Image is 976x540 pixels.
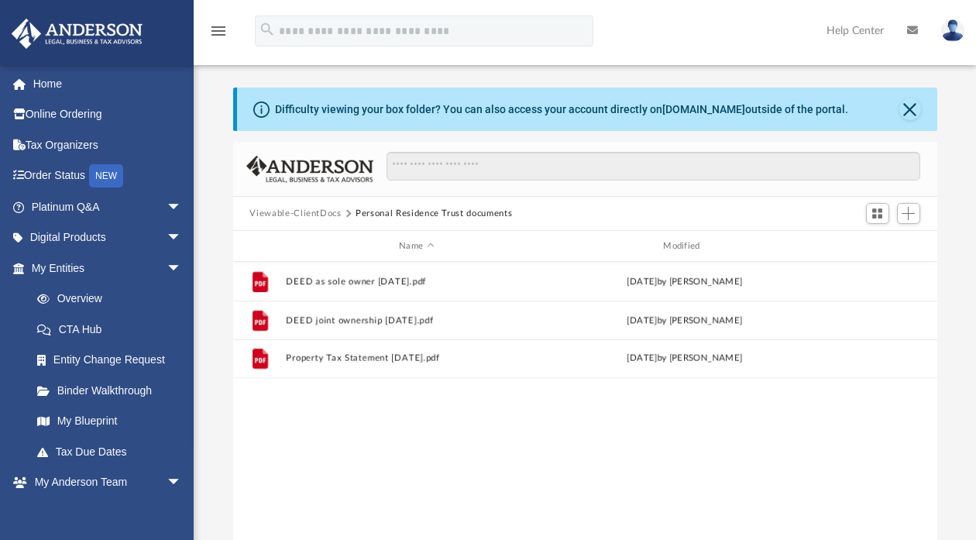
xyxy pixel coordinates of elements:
[866,203,889,225] button: Switch to Grid View
[554,314,815,328] div: by [PERSON_NAME]
[22,345,205,376] a: Entity Change Request
[22,375,205,406] a: Binder Walkthrough
[553,239,815,253] div: Modified
[167,467,198,499] span: arrow_drop_down
[22,436,205,467] a: Tax Due Dates
[11,191,205,222] a: Platinum Q&Aarrow_drop_down
[22,314,205,345] a: CTA Hub
[249,207,341,221] button: Viewable-ClientDocs
[89,164,123,187] div: NEW
[209,22,228,40] i: menu
[554,275,815,289] div: by [PERSON_NAME]
[285,239,547,253] div: Name
[11,222,205,253] a: Digital Productsarrow_drop_down
[11,160,205,192] a: Order StatusNEW
[167,253,198,284] span: arrow_drop_down
[627,277,657,286] span: [DATE]
[11,467,198,498] a: My Anderson Teamarrow_drop_down
[627,316,657,325] span: [DATE]
[7,19,147,49] img: Anderson Advisors Platinum Portal
[356,207,512,221] button: Personal Residence Trust documents
[239,239,278,253] div: id
[941,19,964,42] img: User Pic
[209,29,228,40] a: menu
[11,68,205,99] a: Home
[11,99,205,130] a: Online Ordering
[286,353,547,363] button: Property Tax Statement [DATE].pdf
[22,406,198,437] a: My Blueprint
[11,129,205,160] a: Tax Organizers
[899,98,921,120] button: Close
[22,284,205,315] a: Overview
[662,103,745,115] a: [DOMAIN_NAME]
[822,239,930,253] div: id
[167,222,198,254] span: arrow_drop_down
[627,354,657,363] span: [DATE]
[167,191,198,223] span: arrow_drop_down
[286,277,547,287] button: DEED as sole owner [DATE].pdf
[275,101,848,118] div: Difficulty viewing your box folder? You can also access your account directly on outside of the p...
[387,152,919,181] input: Search files and folders
[554,352,815,366] div: by [PERSON_NAME]
[897,203,920,225] button: Add
[11,253,205,284] a: My Entitiesarrow_drop_down
[259,21,276,38] i: search
[286,315,547,325] button: DEED joint ownership [DATE].pdf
